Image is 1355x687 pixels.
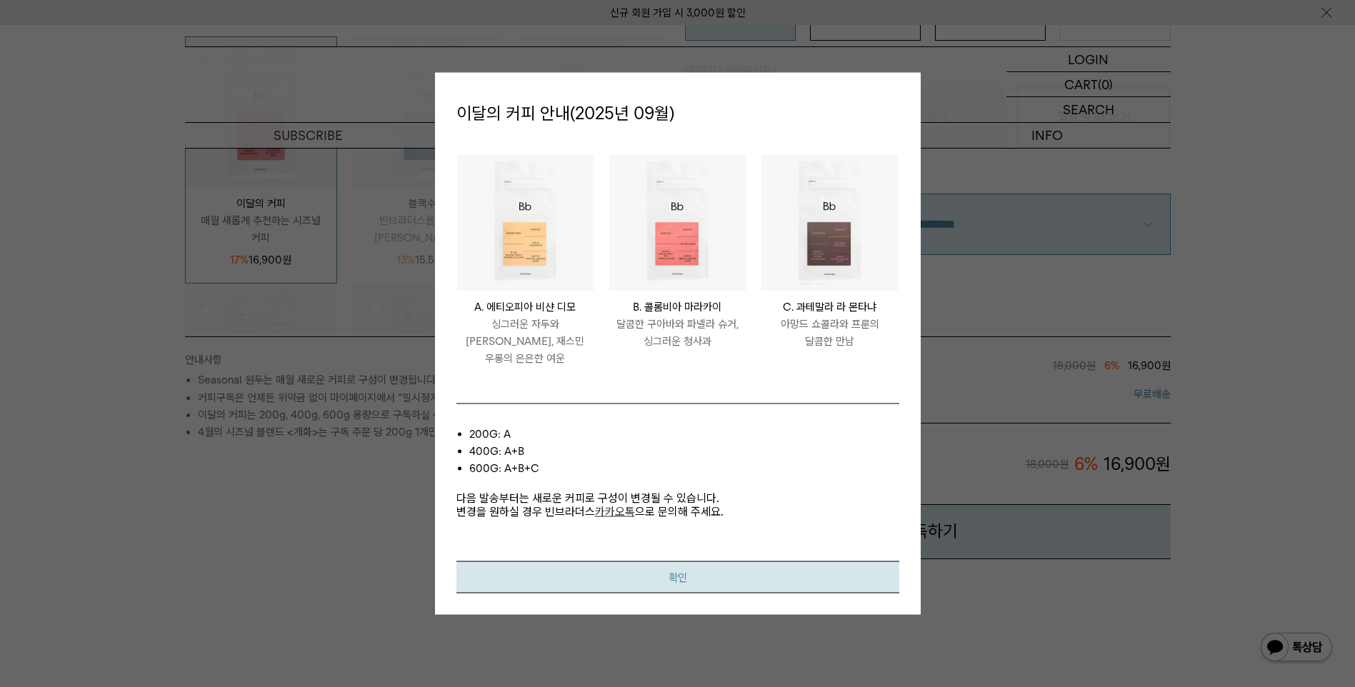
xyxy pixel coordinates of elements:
a: 카카오톡 [595,504,635,518]
li: 600g: A+B+C [469,459,899,476]
p: 달콤한 구아바와 파넬라 슈거, 싱그러운 청사과 [609,315,746,349]
p: B. 콜롬비아 마라카이 [609,298,746,315]
p: 아망드 쇼콜라와 프룬의 달콤한 만남 [761,315,898,349]
li: 200g: A [469,425,899,442]
img: #285 [457,154,594,291]
p: 다음 발송부터는 새로운 커피로 구성이 변경될 수 있습니다. 변경을 원하실 경우 빈브라더스 으로 문의해 주세요. [456,476,899,518]
p: 이달의 커피 안내(2025년 09월) [456,94,899,133]
li: 400g: A+B [469,442,899,459]
img: #285 [761,154,898,291]
img: #285 [609,154,746,291]
button: 확인 [456,561,899,593]
p: 싱그러운 자두와 [PERSON_NAME], 재스민 우롱의 은은한 여운 [457,315,594,366]
p: A. 에티오피아 비샨 디모 [457,298,594,315]
p: C. 과테말라 라 몬타냐 [761,298,898,315]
